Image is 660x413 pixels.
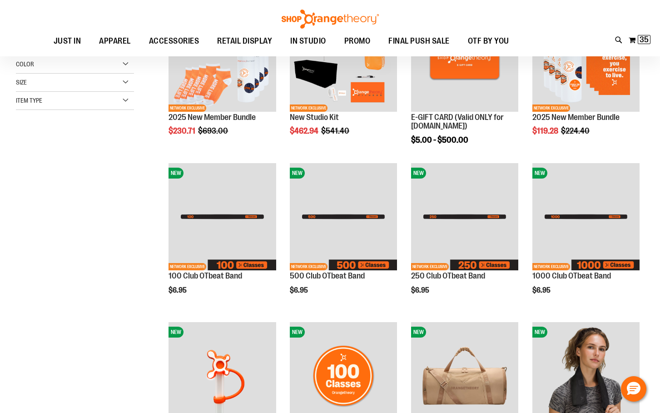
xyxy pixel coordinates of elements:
span: JUST IN [54,31,81,51]
img: New Studio Kit [290,4,397,111]
a: New Studio KitNEWNETWORK EXCLUSIVE [290,4,397,113]
a: Image of 500 Club OTbeat BandNEWNETWORK EXCLUSIVE [290,163,397,272]
img: Image of 250 Club OTbeat Band [411,163,518,270]
span: $6.95 [532,286,552,294]
span: Size [16,79,27,86]
a: FINAL PUSH SALE [379,31,459,52]
a: 100 Club OTbeat Band [169,271,242,280]
span: NETWORK EXCLUSIVE [532,104,570,112]
img: 2025 New Member Bundle [532,4,640,111]
span: $6.95 [411,286,431,294]
a: 2025 New Member BundleNEWNETWORK EXCLUSIVE [169,4,276,113]
a: PROMO [335,31,380,52]
span: NEW [532,168,547,179]
img: Shop Orangetheory [280,10,380,29]
div: product [528,159,644,313]
span: NETWORK EXCLUSIVE [169,263,206,270]
a: 2025 New Member Bundle [169,113,256,122]
img: E-GIFT CARD (Valid ONLY for ShopOrangetheory.com) [411,4,518,111]
span: NETWORK EXCLUSIVE [290,104,328,112]
span: $119.28 [532,126,560,135]
span: Color [16,60,34,68]
span: NETWORK EXCLUSIVE [411,263,449,270]
img: 2025 New Member Bundle [169,4,276,111]
a: Image of 100 Club OTbeat BandNEWNETWORK EXCLUSIVE [169,163,276,272]
span: $693.00 [198,126,229,135]
span: ACCESSORIES [149,31,199,51]
span: NETWORK EXCLUSIVE [290,263,328,270]
a: IN STUDIO [281,31,335,52]
span: $6.95 [169,286,188,294]
span: NEW [169,327,184,338]
a: JUST IN [45,31,90,52]
div: product [285,159,402,313]
a: Image of 250 Club OTbeat BandNEWNETWORK EXCLUSIVE [411,163,518,272]
a: ACCESSORIES [140,31,208,51]
span: NETWORK EXCLUSIVE [532,263,570,270]
span: NEW [411,168,426,179]
img: Image of 1000 Club OTbeat Band [532,163,640,270]
button: Hello, have a question? Let’s chat. [621,376,646,402]
span: FINAL PUSH SALE [388,31,450,51]
span: Item Type [16,97,42,104]
span: APPAREL [99,31,131,51]
a: 2025 New Member BundleNEWNETWORK EXCLUSIVE [532,4,640,113]
a: 1000 Club OTbeat Band [532,271,611,280]
span: NEW [290,168,305,179]
span: $230.71 [169,126,197,135]
a: New Studio Kit [290,113,339,122]
a: RETAIL DISPLAY [208,31,281,52]
a: 250 Club OTbeat Band [411,271,485,280]
div: product [407,159,523,313]
span: $541.40 [321,126,351,135]
span: OTF BY YOU [468,31,509,51]
a: APPAREL [90,31,140,52]
a: E-GIFT CARD (Valid ONLY for [DOMAIN_NAME]) [411,113,504,131]
span: IN STUDIO [290,31,326,51]
div: product [164,159,280,313]
span: $462.94 [290,126,320,135]
span: NETWORK EXCLUSIVE [169,104,206,112]
a: 500 Club OTbeat Band [290,271,365,280]
span: RETAIL DISPLAY [217,31,272,51]
a: 2025 New Member Bundle [532,113,620,122]
span: PROMO [344,31,371,51]
a: Image of 1000 Club OTbeat BandNEWNETWORK EXCLUSIVE [532,163,640,272]
span: $5.00 - $500.00 [411,135,468,144]
img: Image of 100 Club OTbeat Band [169,163,276,270]
span: $224.40 [561,126,591,135]
span: NEW [532,327,547,338]
a: OTF BY YOU [459,31,518,52]
a: E-GIFT CARD (Valid ONLY for ShopOrangetheory.com)NEW [411,4,518,113]
img: Image of 500 Club OTbeat Band [290,163,397,270]
span: NEW [169,168,184,179]
span: 35 [640,35,649,44]
span: NEW [290,327,305,338]
span: $6.95 [290,286,309,294]
span: NEW [411,327,426,338]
